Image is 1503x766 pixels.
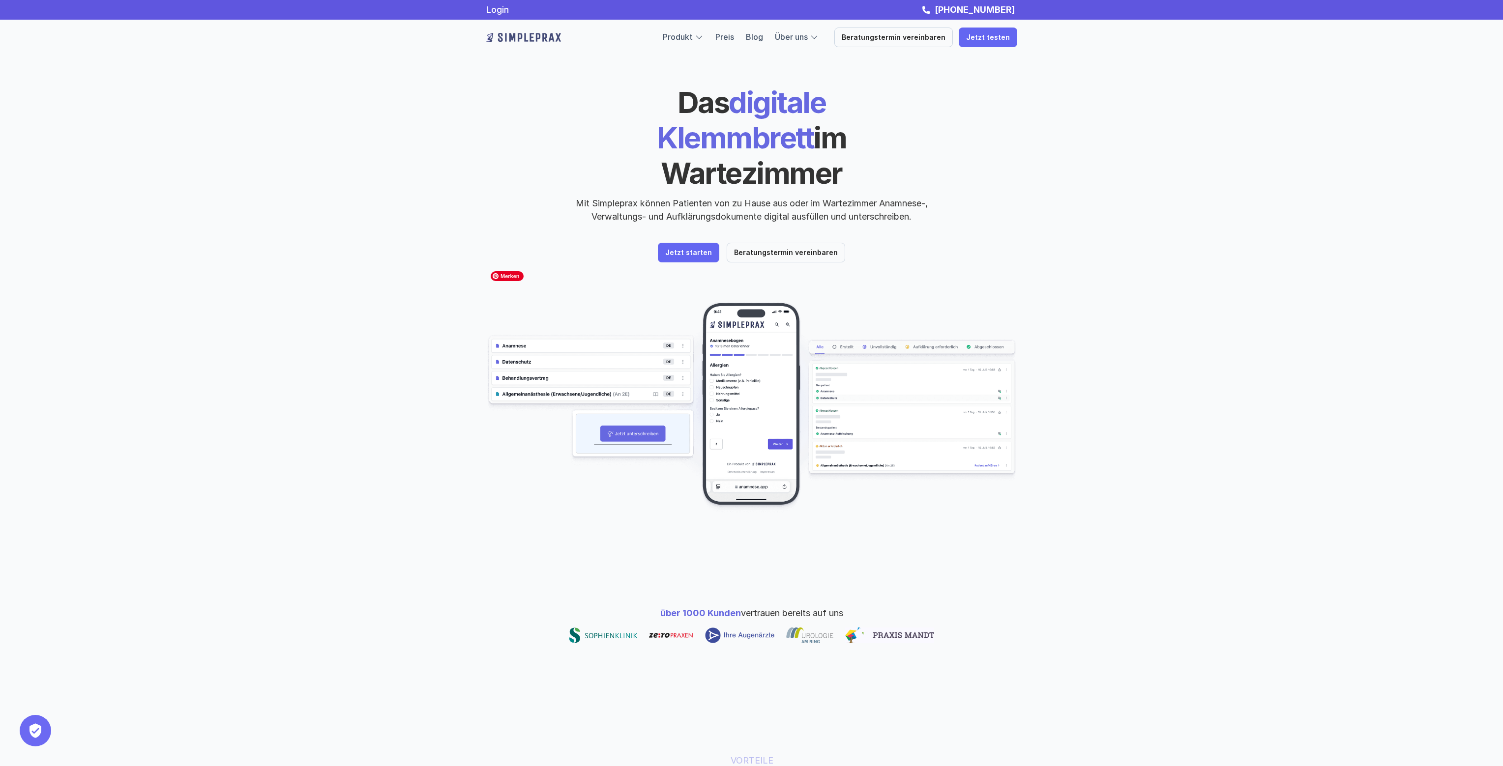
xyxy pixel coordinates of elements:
[932,4,1017,15] a: [PHONE_NUMBER]
[775,32,808,42] a: Über uns
[959,28,1017,47] a: Jetzt testen
[491,271,524,281] span: Merken
[567,197,936,223] p: Mit Simpleprax können Patienten von zu Hause aus oder im Wartezimmer Anamnese-, Verwaltungs- und ...
[663,32,693,42] a: Produkt
[660,608,741,618] span: über 1000 Kunden
[935,4,1015,15] strong: [PHONE_NUMBER]
[660,606,843,620] p: vertrauen bereits auf uns
[658,243,719,262] a: Jetzt starten
[734,249,838,257] p: Beratungstermin vereinbaren
[665,249,712,257] p: Jetzt starten
[746,32,763,42] a: Blog
[678,85,729,120] span: Das
[486,4,509,15] a: Login
[582,85,921,191] h1: digitale Klemmbrett
[661,120,852,191] span: im Wartezimmer
[834,28,953,47] a: Beratungstermin vereinbaren
[486,302,1017,513] img: Beispielscreenshots aus der Simpleprax Anwendung
[966,33,1010,42] p: Jetzt testen
[727,243,845,262] a: Beratungstermin vereinbaren
[715,32,734,42] a: Preis
[842,33,945,42] p: Beratungstermin vereinbaren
